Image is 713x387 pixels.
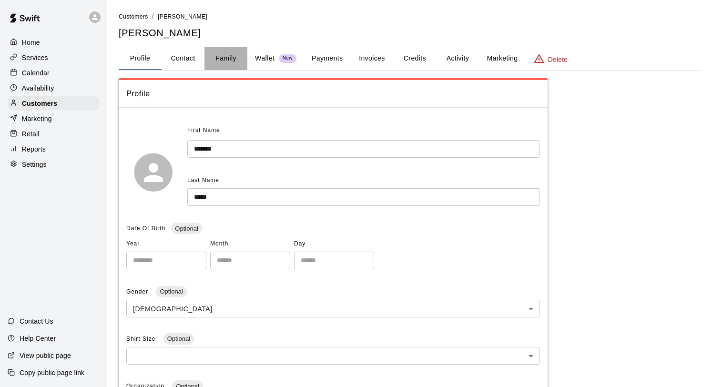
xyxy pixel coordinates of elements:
[548,55,568,64] p: Delete
[22,160,47,169] p: Settings
[8,142,100,156] a: Reports
[279,55,296,61] span: New
[304,47,350,70] button: Payments
[20,316,53,326] p: Contact Us
[22,68,50,78] p: Calendar
[350,47,393,70] button: Invoices
[8,81,100,95] a: Availability
[8,112,100,126] a: Marketing
[119,13,148,20] span: Customers
[20,351,71,360] p: View public page
[187,123,220,138] span: First Name
[255,53,275,63] p: Wallet
[119,47,702,70] div: basic tabs example
[22,38,40,47] p: Home
[393,47,436,70] button: Credits
[22,114,52,123] p: Marketing
[171,225,202,232] span: Optional
[436,47,479,70] button: Activity
[163,335,194,342] span: Optional
[210,236,290,252] span: Month
[119,12,148,20] a: Customers
[22,144,46,154] p: Reports
[22,129,40,139] p: Retail
[294,236,374,252] span: Day
[119,11,702,22] nav: breadcrumb
[126,288,150,295] span: Gender
[204,47,247,70] button: Family
[20,334,56,343] p: Help Center
[119,47,162,70] button: Profile
[126,88,540,100] span: Profile
[8,66,100,80] a: Calendar
[119,27,702,40] h5: [PERSON_NAME]
[22,99,57,108] p: Customers
[152,11,154,21] li: /
[126,336,158,342] span: Shirt Size
[8,157,100,172] a: Settings
[20,368,84,377] p: Copy public page link
[22,53,48,62] p: Services
[156,288,186,295] span: Optional
[479,47,525,70] button: Marketing
[162,47,204,70] button: Contact
[126,236,206,252] span: Year
[126,300,540,317] div: [DEMOGRAPHIC_DATA]
[187,177,219,183] span: Last Name
[8,35,100,50] a: Home
[158,13,207,20] span: [PERSON_NAME]
[8,127,100,141] a: Retail
[8,51,100,65] a: Services
[22,83,54,93] p: Availability
[126,225,165,232] span: Date Of Birth
[8,96,100,111] a: Customers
